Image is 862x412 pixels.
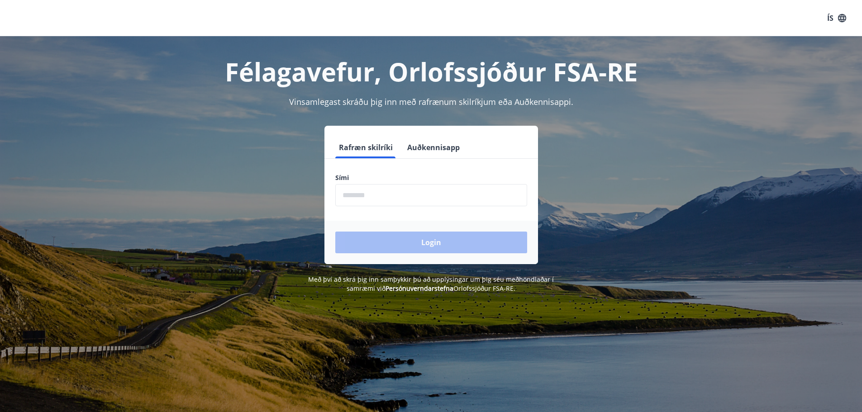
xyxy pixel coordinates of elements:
[116,54,746,89] h1: Félagavefur, Orlofssjóður FSA-RE
[822,10,851,26] button: ÍS
[335,137,396,158] button: Rafræn skilríki
[289,96,573,107] span: Vinsamlegast skráðu þig inn með rafrænum skilríkjum eða Auðkennisappi.
[308,275,554,293] span: Með því að skrá þig inn samþykkir þú að upplýsingar um þig séu meðhöndlaðar í samræmi við Orlofss...
[386,284,453,293] a: Persónuverndarstefna
[404,137,463,158] button: Auðkennisapp
[335,173,527,182] label: Sími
